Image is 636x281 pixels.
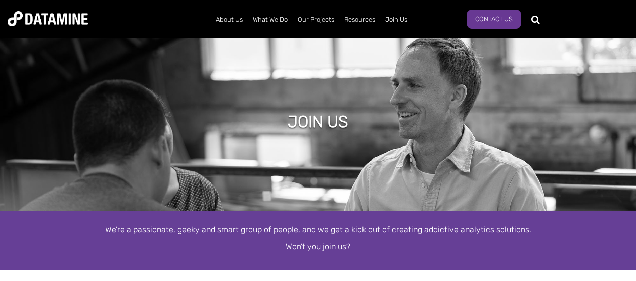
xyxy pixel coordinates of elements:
img: Datamine [8,11,88,26]
a: Join Us [380,7,412,33]
p: Won’t you join us? [32,241,605,253]
a: Our Projects [293,7,339,33]
a: Resources [339,7,380,33]
a: Contact Us [467,10,521,29]
p: We’re a passionate, geeky and smart group of people, and we get a kick out of creating addictive ... [32,224,605,236]
h1: Join Us [288,111,348,133]
a: About Us [211,7,248,33]
a: What We Do [248,7,293,33]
